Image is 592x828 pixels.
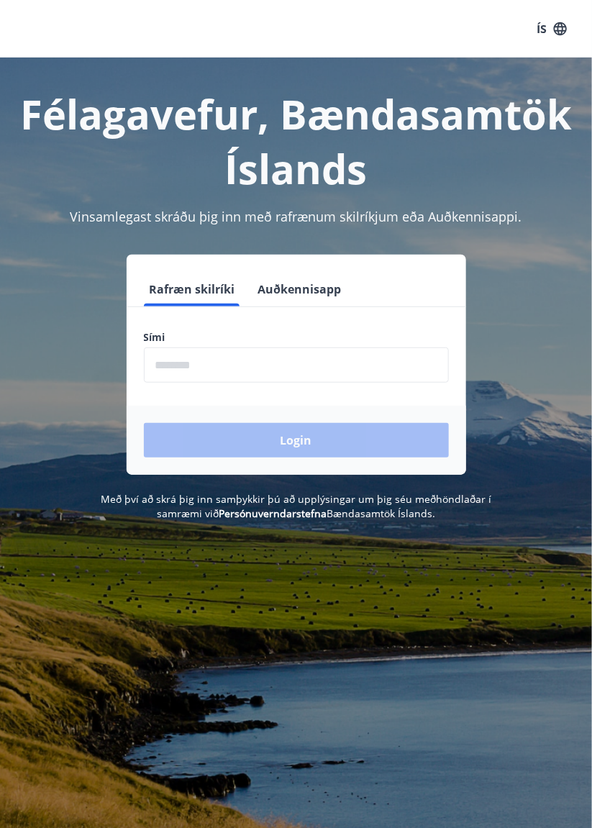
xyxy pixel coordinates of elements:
button: Rafræn skilríki [144,272,241,306]
span: Með því að skrá þig inn samþykkir þú að upplýsingar um þig séu meðhöndlaðar í samræmi við Bændasa... [101,492,491,520]
label: Sími [144,330,449,345]
button: ÍS [529,16,575,42]
button: Auðkennisapp [252,272,347,306]
a: Persónuverndarstefna [219,506,327,520]
span: Vinsamlegast skráðu þig inn með rafrænum skilríkjum eða Auðkennisappi. [70,208,522,225]
h1: Félagavefur, Bændasamtök Íslands [17,86,575,196]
